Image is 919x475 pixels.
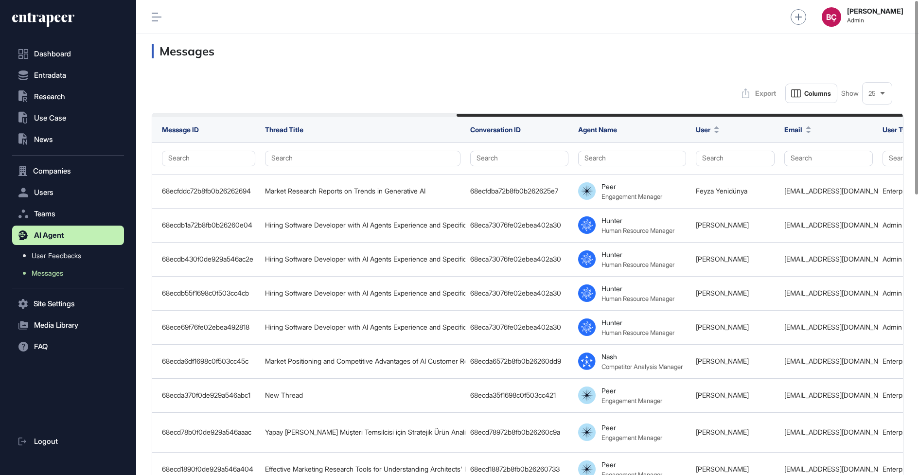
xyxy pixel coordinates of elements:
div: New Thread [265,391,460,399]
div: 68ecda35f1698c0f503cc421 [470,391,568,399]
span: FAQ [34,343,48,351]
div: 68ecdb55f1698c0f503cc4cb [162,289,255,297]
div: Hunter [601,250,622,259]
button: Email [784,124,811,135]
div: [EMAIL_ADDRESS][DOMAIN_NAME] [784,323,873,331]
span: Entradata [34,71,66,79]
button: Search [696,151,775,166]
a: User Feedbacks [17,247,124,264]
div: Engagement Manager [601,434,662,441]
div: Hiring Software Developer with AI Agents Experience and Specific Name Criteria [265,255,460,263]
span: Agent Name [578,125,617,134]
a: [PERSON_NAME] [696,465,749,473]
span: Users [34,189,53,196]
span: Messages [32,269,63,277]
a: [PERSON_NAME] [696,357,749,365]
span: Conversation ID [470,125,521,134]
div: 68ecda370f0de929a546abc1 [162,391,255,399]
span: Companies [33,167,71,175]
div: 68ecfddc72b8fb0b26262694 [162,187,255,195]
span: AI Agent [34,231,64,239]
span: Site Settings [34,300,75,308]
div: 68ecda6572b8fb0b26260dd9 [470,357,568,365]
button: Users [12,183,124,202]
span: Admin [847,17,903,24]
div: Human Resource Manager [601,295,674,302]
button: Entradata [12,66,124,85]
div: Market Positioning and Competitive Advantages of AI Customer Representative in Customer Service A... [265,357,460,365]
div: 68ece69f76fe02ebea492818 [162,323,255,331]
div: Nash [601,352,617,361]
div: 68ecd1890f0de929a546a404 [162,465,255,473]
a: [PERSON_NAME] [696,323,749,331]
strong: [PERSON_NAME] [847,7,903,15]
a: Feyza Yenidünya [696,187,747,195]
div: Peer [601,182,616,191]
div: Hiring Software Developer with AI Agents Experience and Specific Name Criteria [265,221,460,229]
div: Engagement Manager [601,193,662,200]
div: 68ecdb1a72b8fb0b26260e04 [162,221,255,229]
div: [EMAIL_ADDRESS][DOMAIN_NAME] [784,465,873,473]
h3: Messages [152,44,903,58]
div: Market Research Reports on Trends in Generative AI [265,187,460,195]
div: Human Resource Manager [601,261,674,268]
div: Competitor Analysis Manager [601,363,683,370]
div: Engagement Manager [601,397,662,405]
div: [EMAIL_ADDRESS][DOMAIN_NAME] [784,221,873,229]
div: Hiring Software Developer with AI Agents Experience and Specific Name Criteria [265,289,460,297]
div: Human Resource Manager [601,227,674,234]
div: Effective Marketing Research Tools for Understanding Architects' Needs in the Porcelain Tile Indu... [265,465,460,473]
button: BÇ [822,7,841,27]
button: Search [470,151,568,166]
span: Logout [34,438,58,445]
button: Teams [12,204,124,224]
a: Messages [17,264,124,282]
div: 68eca73076fe02ebea402a30 [470,221,568,229]
a: [PERSON_NAME] [696,255,749,263]
a: [PERSON_NAME] [696,391,749,399]
span: User Feedbacks [32,252,81,260]
span: User [696,124,710,135]
button: Research [12,87,124,106]
span: News [34,136,53,143]
button: Use Case [12,108,124,128]
span: Message ID [162,125,199,134]
div: Peer [601,387,616,395]
button: Search [784,151,873,166]
button: Search [162,151,255,166]
div: 68ecd78b0f0de929a546aaac [162,428,255,436]
div: 68ecfdba72b8fb0b262625e7 [470,187,568,195]
div: Hunter [601,284,622,293]
span: Use Case [34,114,66,122]
div: Hunter [601,216,622,225]
span: Teams [34,210,55,218]
div: [EMAIL_ADDRESS][DOMAIN_NAME] [784,255,873,263]
div: [EMAIL_ADDRESS][DOMAIN_NAME] [784,289,873,297]
span: Dashboard [34,50,71,58]
span: User Type [883,124,914,135]
span: Columns [804,90,831,97]
div: [EMAIL_ADDRESS][DOMAIN_NAME] [784,428,873,436]
button: Site Settings [12,294,124,314]
button: Export [737,84,781,103]
div: 68ecd78972b8fb0b26260c9a [470,428,568,436]
button: Media Library [12,316,124,335]
button: FAQ [12,337,124,356]
a: [PERSON_NAME] [696,221,749,229]
div: 68eca73076fe02ebea402a30 [470,323,568,331]
button: Columns [785,84,837,103]
div: 68ecdb430f0de929a546ac2e [162,255,255,263]
div: 68ecd18872b8fb0b26260733 [470,465,568,473]
a: Dashboard [12,44,124,64]
span: Research [34,93,65,101]
div: Peer [601,460,616,469]
div: Yapay [PERSON_NAME] Müşteri Temsilcisi için Stratejik Ürün Analizi ve Pazar Konumlandırması [265,428,460,436]
button: News [12,130,124,149]
div: Peer [601,423,616,432]
div: [EMAIL_ADDRESS][DOMAIN_NAME] [784,187,873,195]
div: 68eca73076fe02ebea402a30 [470,289,568,297]
div: Human Resource Manager [601,329,674,336]
div: 68eca73076fe02ebea402a30 [470,255,568,263]
div: Hunter [601,318,622,327]
button: AI Agent [12,226,124,245]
